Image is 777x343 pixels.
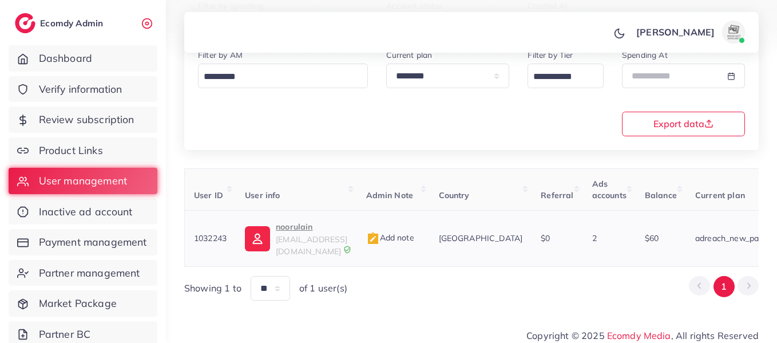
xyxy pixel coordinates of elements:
img: avatar [722,21,745,44]
a: logoEcomdy Admin [15,13,106,33]
p: [PERSON_NAME] [636,25,715,39]
span: Product Links [39,143,103,158]
p: noorulain [276,220,347,234]
span: Payment management [39,235,147,250]
span: , All rights Reserved [671,329,759,342]
span: Country [439,190,470,200]
span: User info [245,190,280,200]
span: Partner management [39,266,140,281]
span: Current plan [695,190,745,200]
span: Admin Note [366,190,414,200]
span: 2 [592,233,597,243]
span: Review subscription [39,112,134,127]
span: 1032243 [194,233,227,243]
span: Copyright © 2025 [526,329,759,342]
span: Referral [541,190,573,200]
img: logo [15,13,35,33]
a: Ecomdy Media [607,330,671,341]
span: Showing 1 to [184,282,241,295]
a: Payment management [9,229,157,255]
input: Search for option [529,68,589,86]
a: Market Package [9,290,157,317]
span: Balance [645,190,677,200]
a: User management [9,168,157,194]
span: Dashboard [39,51,92,66]
a: Review subscription [9,107,157,133]
div: Search for option [528,64,604,88]
h2: Ecomdy Admin [40,18,106,29]
span: User management [39,174,127,188]
span: User ID [194,190,223,200]
a: Product Links [9,137,157,164]
img: admin_note.cdd0b510.svg [366,232,380,246]
span: Ads accounts [592,179,627,200]
span: Partner BC [39,327,91,342]
input: Search for option [200,68,353,86]
span: Market Package [39,296,117,311]
a: Verify information [9,76,157,102]
div: Search for option [198,64,368,88]
a: noorulain[EMAIL_ADDRESS][DOMAIN_NAME] [245,220,347,257]
img: ic-user-info.36bf1079.svg [245,226,270,251]
a: Inactive ad account [9,199,157,225]
span: Export data [653,119,713,128]
button: Go to page 1 [713,276,735,297]
span: [EMAIL_ADDRESS][DOMAIN_NAME] [276,234,347,256]
img: 9CAL8B2pu8EFxCJHYAAAAldEVYdGRhdGU6Y3JlYXRlADIwMjItMTItMDlUMDQ6NTg6MzkrMDA6MDBXSlgLAAAAJXRFWHRkYXR... [343,246,351,254]
span: $60 [645,233,659,243]
ul: Pagination [689,276,759,297]
span: $0 [541,233,550,243]
span: Inactive ad account [39,204,133,219]
span: Add note [366,232,414,243]
span: Verify information [39,82,122,97]
a: Partner management [9,260,157,286]
a: Dashboard [9,45,157,72]
a: [PERSON_NAME]avatar [630,21,750,44]
span: of 1 user(s) [299,282,347,295]
button: Export data [622,112,745,136]
span: [GEOGRAPHIC_DATA] [439,233,523,243]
